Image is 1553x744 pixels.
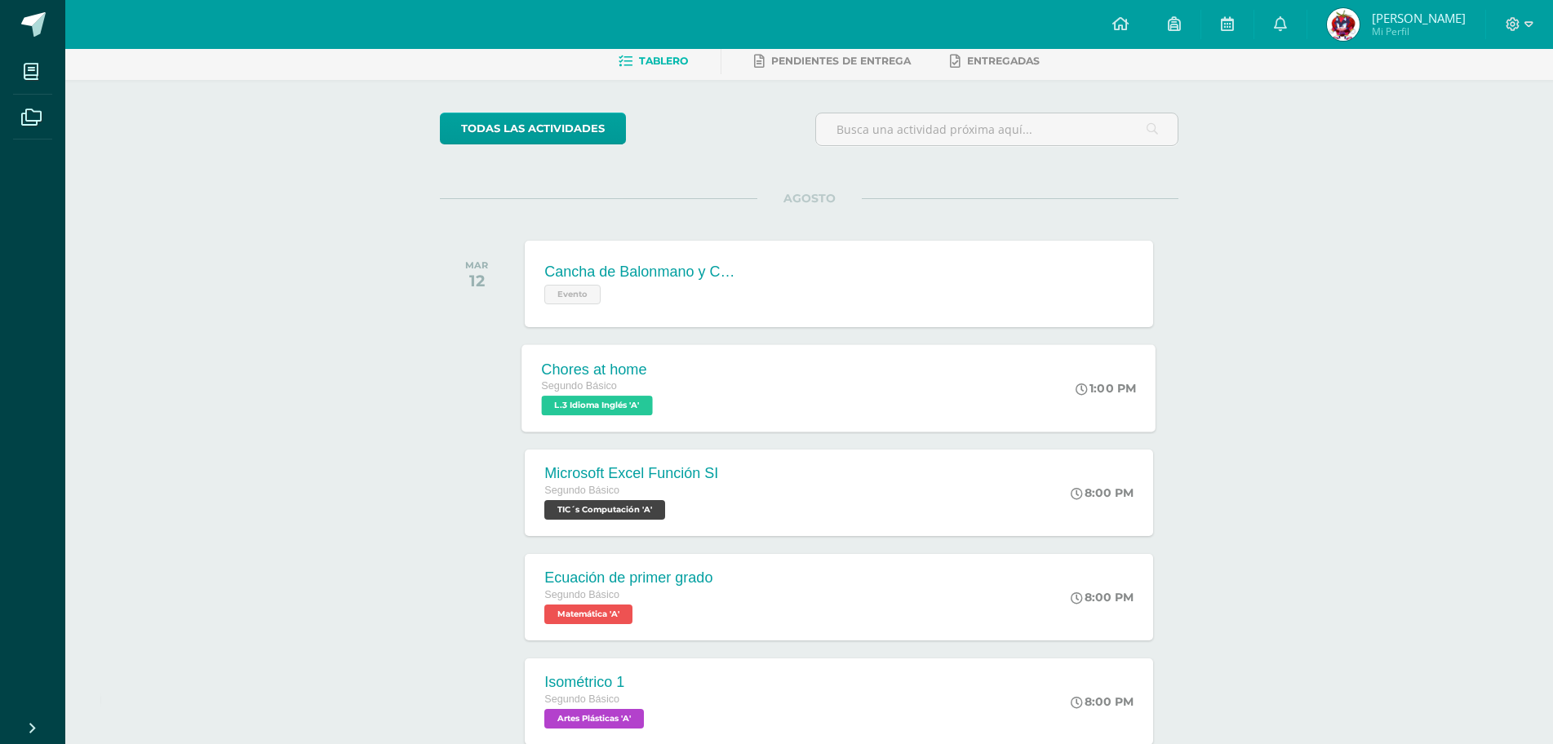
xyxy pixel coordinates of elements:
[544,465,718,482] div: Microsoft Excel Función SI
[619,48,688,74] a: Tablero
[544,569,712,587] div: Ecuación de primer grado
[542,380,618,392] span: Segundo Básico
[1372,24,1466,38] span: Mi Perfil
[542,396,653,415] span: L.3 Idioma Inglés 'A'
[544,589,619,600] span: Segundo Básico
[440,113,626,144] a: todas las Actividades
[544,709,644,728] span: Artes Plásticas 'A'
[1071,694,1134,709] div: 8:00 PM
[544,285,601,304] span: Evento
[1076,381,1137,396] div: 1:00 PM
[544,674,648,691] div: Isométrico 1
[771,55,911,67] span: Pendientes de entrega
[544,693,619,705] span: Segundo Básico
[1372,10,1466,26] span: [PERSON_NAME]
[1071,590,1134,604] div: 8:00 PM
[465,271,488,290] div: 12
[639,55,688,67] span: Tablero
[757,191,862,206] span: AGOSTO
[967,55,1040,67] span: Entregadas
[816,113,1178,145] input: Busca una actividad próxima aquí...
[542,361,657,378] div: Chores at home
[465,259,488,271] div: MAR
[754,48,911,74] a: Pendientes de entrega
[544,485,619,496] span: Segundo Básico
[544,604,632,624] span: Matemática 'A'
[1071,485,1134,500] div: 8:00 PM
[950,48,1040,74] a: Entregadas
[1327,8,1360,41] img: 845c419f23f6f36a0fa8c9d3b3da8247.png
[544,263,740,281] div: Cancha de Balonmano y Contenido
[544,500,665,520] span: TIC´s Computación 'A'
